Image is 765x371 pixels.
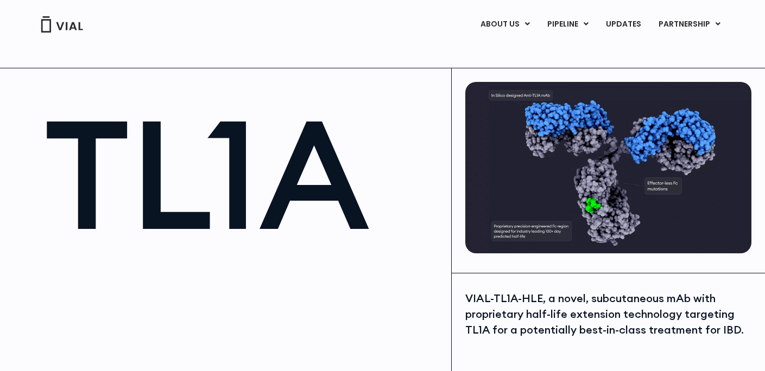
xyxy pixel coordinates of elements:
[44,98,440,250] h1: TL1A
[539,15,597,34] a: PIPELINEMenu Toggle
[465,291,751,337] div: VIAL-TL1A-HLE, a novel, subcutaneous mAb with proprietary half-life extension technology targetin...
[465,82,751,254] img: TL1A antibody diagram.
[40,16,84,33] img: Vial Logo
[650,15,729,34] a: PARTNERSHIPMenu Toggle
[597,15,649,34] a: UPDATES
[472,15,538,34] a: ABOUT USMenu Toggle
